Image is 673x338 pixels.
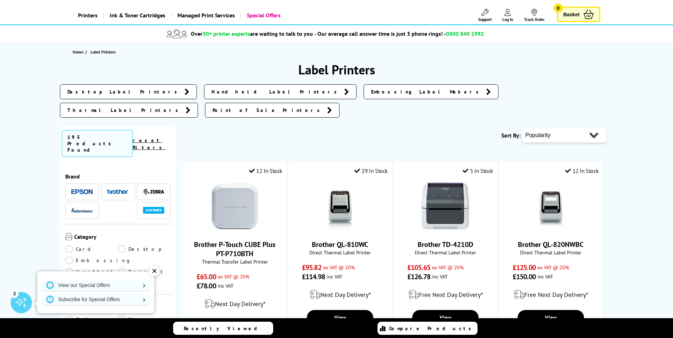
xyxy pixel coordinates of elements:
[398,249,493,256] span: Direct Thermal Label Printer
[249,167,282,174] div: 12 In Stock
[71,206,93,215] a: Intermec
[194,240,275,258] a: Brother P-Touch CUBE Plus PT-P710BTH
[377,322,478,335] a: Compare Products
[118,245,171,253] a: Desktop
[62,130,133,157] span: 195 Products Found
[418,240,473,249] a: Brother TD-4210D
[71,189,93,195] img: Epson
[501,132,520,139] span: Sort By:
[149,266,159,276] div: ✕
[524,180,578,233] img: Brother QL-820NWBC
[557,7,600,22] a: Basket 0
[43,294,149,305] a: Subscribe for Special Offers
[71,208,93,213] img: Intermec
[502,9,513,22] a: Log In
[292,285,388,305] div: modal_delivery
[60,84,197,99] a: Desktop Label Printers
[364,84,498,99] a: Embossing Label Makers
[314,180,367,233] img: Brother QL-810WC
[312,240,368,249] a: Brother QL-810WC
[43,280,149,291] a: View our Special Offers
[133,137,166,151] a: reset filters
[65,245,118,253] a: Card
[205,103,340,118] a: Point of Sale Printers
[419,227,472,234] a: Brother TD-4210D
[503,285,598,305] div: modal_delivery
[432,264,464,271] span: ex VAT @ 20%
[218,273,249,280] span: ex VAT @ 20%
[412,310,478,325] a: View
[197,281,216,291] span: £78.00
[463,167,493,174] div: 5 In Stock
[478,9,492,22] a: Support
[503,249,598,256] span: Direct Thermal Label Printer
[60,61,613,78] h1: Label Printers
[184,325,264,332] span: Recently Viewed
[213,107,324,114] span: Point of Sale Printers
[208,227,261,234] a: Brother P-Touch CUBE Plus PT-P710BTH
[11,289,18,297] div: 2
[524,227,578,234] a: Brother QL-820NWBC
[90,49,116,55] span: Label Printers
[103,6,171,24] a: Ink & Toner Cartridges
[323,264,355,271] span: ex VAT @ 20%
[419,180,472,233] img: Brother TD-4210D
[107,189,128,194] img: Brother
[65,315,118,323] a: Colour
[240,6,286,24] a: Special Offers
[565,167,598,174] div: 12 In Stock
[187,294,282,314] div: modal_delivery
[398,285,493,305] div: modal_delivery
[302,272,325,281] span: £114.98
[197,272,216,281] span: £65.00
[71,187,93,196] a: Epson
[537,273,553,280] span: inc VAT
[211,88,341,95] span: Handheld Label Printers
[537,264,569,271] span: ex VAT @ 20%
[478,17,492,22] span: Support
[407,272,430,281] span: £126.78
[143,207,164,214] img: Dymo
[208,180,261,233] img: Brother P-Touch CUBE Plus PT-P710BTH
[107,187,128,196] a: Brother
[67,107,182,114] span: Thermal Label Printers
[67,88,181,95] span: Desktop Label Printers
[563,10,580,19] span: Basket
[143,188,164,195] img: Zebra
[173,322,273,335] a: Recently Viewed
[191,30,313,37] span: Over are waiting to talk to you
[143,187,164,196] a: Zebra
[74,233,171,242] span: Category
[518,240,584,249] a: Brother QL-820NWBC
[118,315,171,323] a: Mono
[407,263,430,272] span: £105.65
[203,30,250,37] span: 30+ printer experts
[518,310,584,325] a: View
[60,103,198,118] a: Thermal Label Printers
[65,233,72,240] img: Category
[110,6,165,24] span: Ink & Toner Cartridges
[73,6,103,24] a: Printers
[554,4,563,12] span: 0
[171,6,240,24] a: Managed Print Services
[327,273,342,280] span: inc VAT
[524,9,545,22] a: Track Order
[302,263,321,272] span: £95.82
[371,88,482,95] span: Embossing Label Makers
[502,17,513,22] span: Log In
[73,48,85,56] a: Home
[218,282,233,289] span: inc VAT
[314,30,484,37] span: - Our average call answer time is just 3 phone rings! -
[292,249,388,256] span: Direct Thermal Label Printer
[187,258,282,265] span: Thermal Transfer Label Printer
[446,30,484,37] span: 0800 840 1992
[143,206,164,215] a: Dymo
[513,263,536,272] span: £125.00
[65,173,171,180] span: Brand
[389,325,475,332] span: Compare Products
[65,257,132,264] a: Embossing
[307,310,373,325] a: View
[314,227,367,234] a: Brother QL-810WC
[432,273,448,280] span: inc VAT
[354,167,388,174] div: 29 In Stock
